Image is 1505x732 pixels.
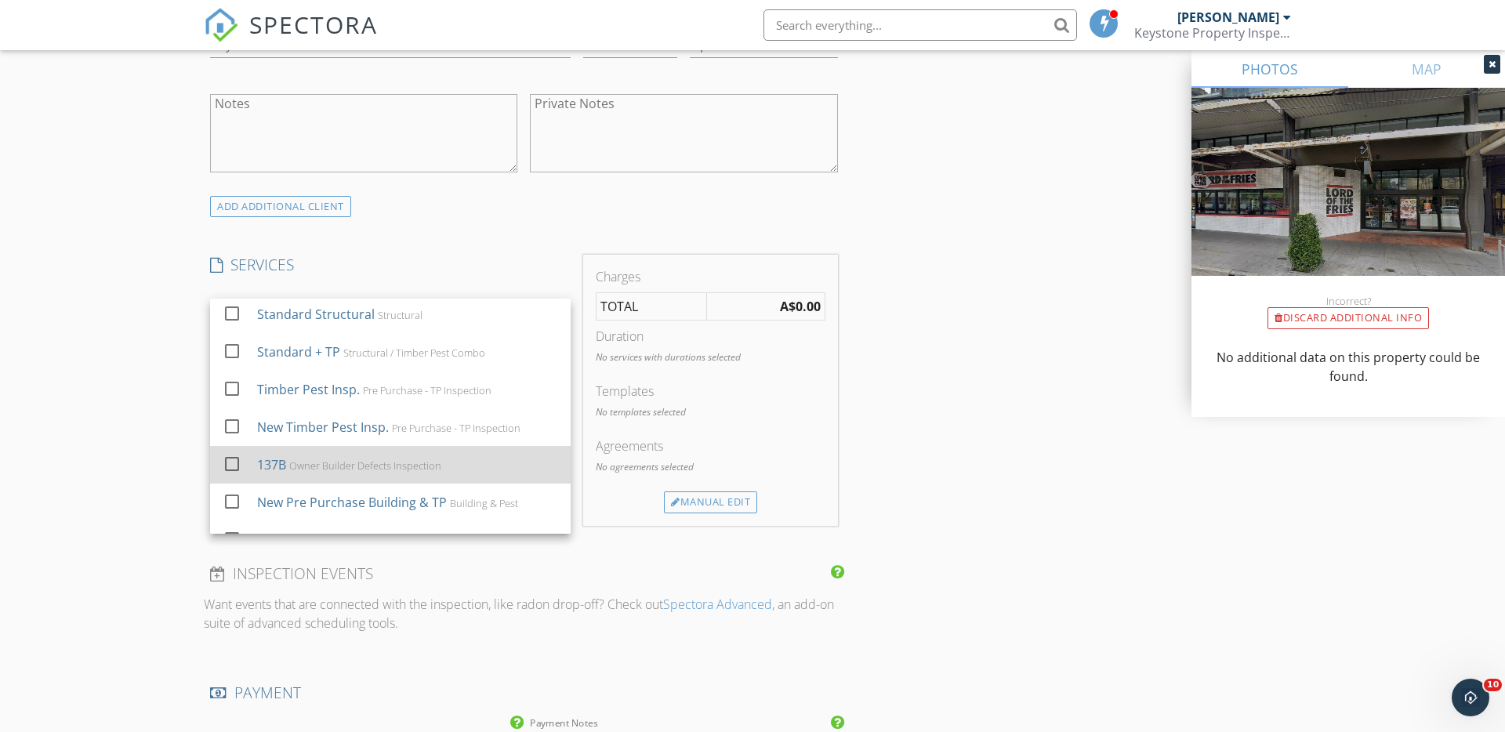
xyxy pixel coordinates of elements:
div: Building & Pest [450,497,518,509]
div: 137B [257,455,286,474]
a: PHOTOS [1191,50,1348,88]
div: Keystone Property Inspections [1134,25,1291,41]
div: Duration [596,327,825,346]
div: Agreements [596,437,825,455]
div: Owner Builder Defects Inspection [289,459,441,472]
div: Charges [596,267,825,286]
a: Spectora Advanced [663,596,772,613]
h4: SERVICES [210,255,571,275]
div: New Timber Pest Insp. [257,418,389,437]
a: MAP [1348,50,1505,88]
div: Structural [378,309,422,321]
p: No additional data on this property could be found. [1210,348,1486,386]
p: No services with durations selected [596,350,825,364]
input: Search everything... [763,9,1077,41]
iframe: Intercom live chat [1452,679,1489,716]
img: The Best Home Inspection Software - Spectora [204,8,238,42]
div: Pre Purchase - TP Inspection [363,384,491,397]
div: Templates [596,382,825,400]
div: Standard Structural [257,305,375,324]
div: Discard Additional info [1267,307,1429,329]
p: No templates selected [596,405,825,419]
div: ADD ADDITIONAL client [210,196,351,217]
div: Pre Purchase - TP Inspection [392,422,520,434]
div: New Service [257,531,328,549]
td: TOTAL [597,293,707,321]
div: Structural / Timber Pest Combo [343,346,485,359]
div: [PERSON_NAME] [1177,9,1279,25]
h4: PAYMENT [210,683,838,703]
div: Manual Edit [664,491,757,513]
p: Want events that are connected with the inspection, like radon drop-off? Check out , an add-on su... [204,595,844,632]
h4: INSPECTION EVENTS [210,563,838,584]
img: streetview [1191,88,1505,313]
div: Standard + TP [257,342,340,361]
div: Incorrect? [1191,295,1505,307]
span: SPECTORA [249,8,378,41]
p: No agreements selected [596,460,825,474]
div: New Pre Purchase Building & TP [257,493,447,512]
span: 10 [1484,679,1502,691]
strong: A$0.00 [780,298,821,315]
div: Timber Pest Insp. [257,380,360,399]
a: SPECTORA [204,21,378,54]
